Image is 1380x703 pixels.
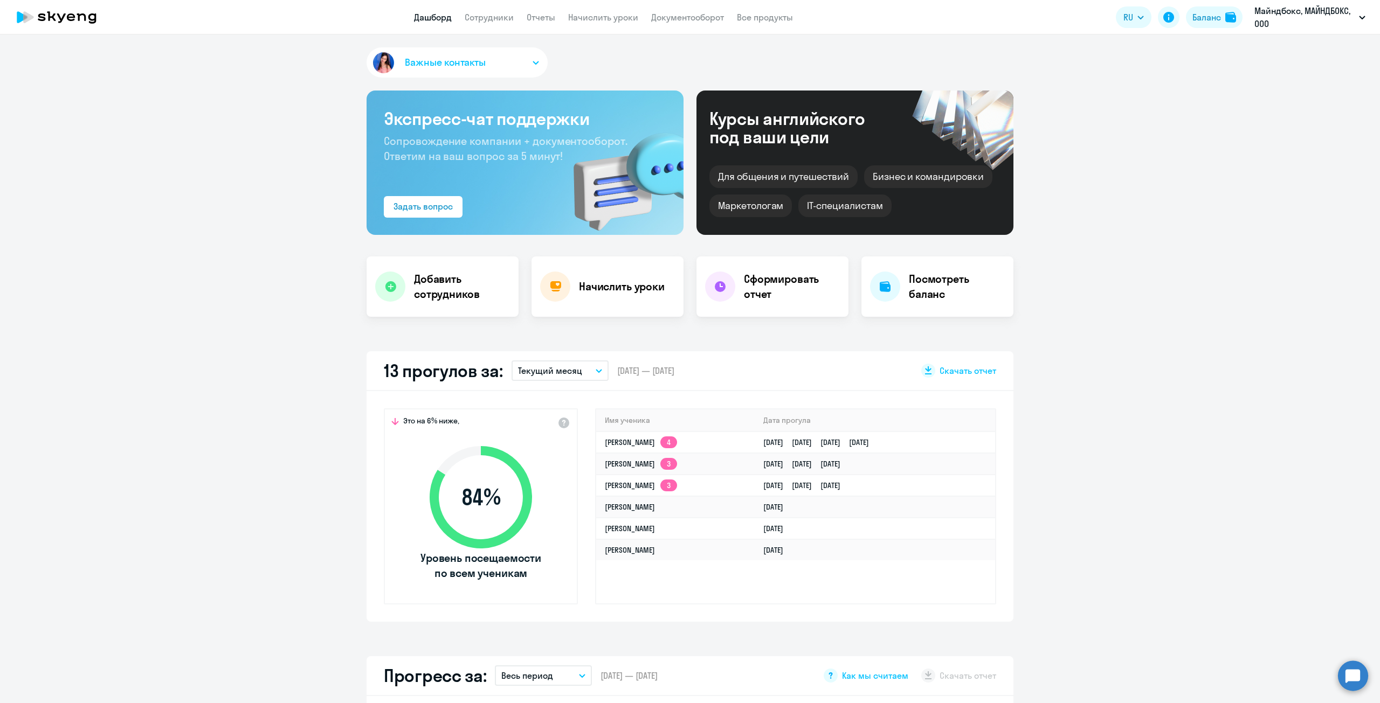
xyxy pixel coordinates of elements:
div: Для общения и путешествий [709,165,858,188]
p: Текущий месяц [518,364,582,377]
a: [DATE][DATE][DATE][DATE] [763,437,878,447]
button: Весь период [495,665,592,686]
div: Баланс [1192,11,1221,24]
button: Важные контакты [367,47,548,78]
a: [PERSON_NAME]3 [605,481,677,490]
h3: Экспресс-чат поддержки [384,108,666,129]
div: Курсы английского под ваши цели [709,109,894,146]
a: [PERSON_NAME] [605,502,655,512]
h4: Посмотреть баланс [909,272,1005,302]
span: Уровень посещаемости по всем ученикам [419,551,543,581]
span: [DATE] — [DATE] [617,365,674,377]
a: [PERSON_NAME]3 [605,459,677,469]
button: Текущий месяц [512,360,609,381]
a: [PERSON_NAME] [605,524,655,533]
a: [DATE][DATE][DATE] [763,459,849,469]
h4: Сформировать отчет [744,272,840,302]
p: Весь период [501,669,553,682]
div: Бизнес и командировки [864,165,992,188]
button: RU [1116,6,1151,28]
a: [PERSON_NAME] [605,545,655,555]
span: Это на 6% ниже, [403,416,459,429]
div: Маркетологам [709,194,792,217]
h2: Прогресс за: [384,665,486,686]
a: Все продукты [737,12,793,23]
span: RU [1123,11,1133,24]
a: [DATE][DATE][DATE] [763,481,849,490]
div: IT-специалистам [798,194,891,217]
a: Документооборот [651,12,724,23]
a: [PERSON_NAME]4 [605,437,677,447]
button: Майндбокс, МАЙНДБОКС, ООО [1249,4,1371,30]
img: bg-img [558,114,684,235]
a: [DATE] [763,545,792,555]
span: 84 % [419,484,543,510]
button: Задать вопрос [384,196,463,218]
h4: Добавить сотрудников [414,272,510,302]
span: Как мы считаем [842,670,908,681]
th: Дата прогула [755,409,995,431]
th: Имя ученика [596,409,755,431]
h2: 13 прогулов за: [384,360,503,381]
img: balance [1225,12,1236,23]
span: Сопровождение компании + документооборот. Ответим на ваш вопрос за 5 минут! [384,134,627,163]
h4: Начислить уроки [579,279,665,294]
app-skyeng-badge: 3 [660,458,677,470]
div: Задать вопрос [394,200,453,213]
a: Отчеты [527,12,555,23]
span: [DATE] — [DATE] [601,670,658,681]
button: Балансbalance [1186,6,1243,28]
p: Майндбокс, МАЙНДБОКС, ООО [1254,4,1355,30]
span: Скачать отчет [940,365,996,377]
a: [DATE] [763,524,792,533]
app-skyeng-badge: 4 [660,436,677,448]
a: [DATE] [763,502,792,512]
img: avatar [371,50,396,75]
span: Важные контакты [405,55,486,69]
a: Сотрудники [465,12,514,23]
a: Начислить уроки [568,12,638,23]
app-skyeng-badge: 3 [660,479,677,491]
a: Дашборд [414,12,452,23]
